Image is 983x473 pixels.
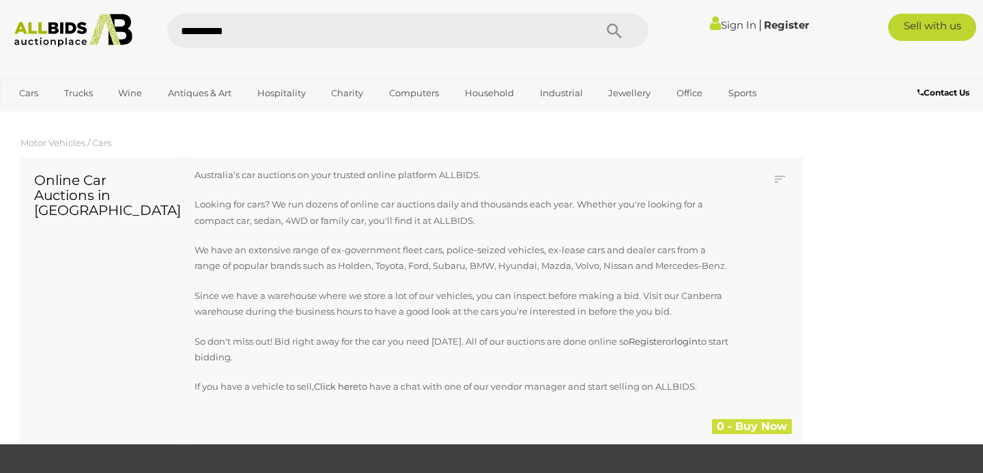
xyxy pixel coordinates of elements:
[195,379,732,395] p: If you have a vehicle to sell, to have a chat with one of our vendor manager and start selling on...
[314,381,358,392] a: Click here
[531,82,592,104] a: Industrial
[917,85,973,100] a: Contact Us
[917,87,969,98] b: Contact Us
[668,82,711,104] a: Office
[34,173,164,218] h1: Online Car Auctions in [GEOGRAPHIC_DATA]
[888,14,976,41] a: Sell with us
[195,334,732,366] p: So don't miss out! Bid right away for the car you need [DATE]. All of our auctions are done onlin...
[580,14,649,48] button: Search
[248,82,315,104] a: Hospitality
[10,104,125,127] a: [GEOGRAPHIC_DATA]
[195,288,732,320] p: Since we have a warehouse where we store a lot of our vehicles, you can inspect before making a b...
[10,82,47,104] a: Cars
[55,82,102,104] a: Trucks
[456,82,523,104] a: Household
[195,167,732,183] p: Australia’s car auctions on your trusted online platform ALLBIDS.
[758,17,762,32] span: |
[712,419,792,434] div: 0 - Buy Now
[674,336,698,347] a: login
[195,197,732,229] p: Looking for cars? We run dozens of online car auctions daily and thousands each year. Whether you...
[8,14,140,47] img: Allbids.com.au
[720,82,765,104] a: Sports
[599,82,659,104] a: Jewellery
[20,137,111,148] a: Motor Vehicles / Cars
[195,242,732,274] p: We have an extensive range of ex-government fleet cars, police-seized vehicles, ex-lease cars and...
[764,18,809,31] a: Register
[380,82,448,104] a: Computers
[159,82,240,104] a: Antiques & Art
[710,18,756,31] a: Sign In
[109,82,151,104] a: Wine
[629,336,666,347] a: Register
[322,82,372,104] a: Charity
